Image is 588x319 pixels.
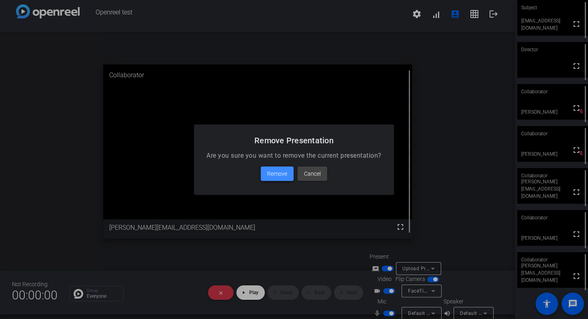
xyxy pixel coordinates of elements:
[298,167,327,181] button: Cancel
[261,167,294,181] button: Remove
[204,151,384,161] p: Are you sure you want to remove the current presentation?
[204,134,384,147] h2: Remove Presentation
[304,169,321,179] span: Cancel
[267,169,287,179] span: Remove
